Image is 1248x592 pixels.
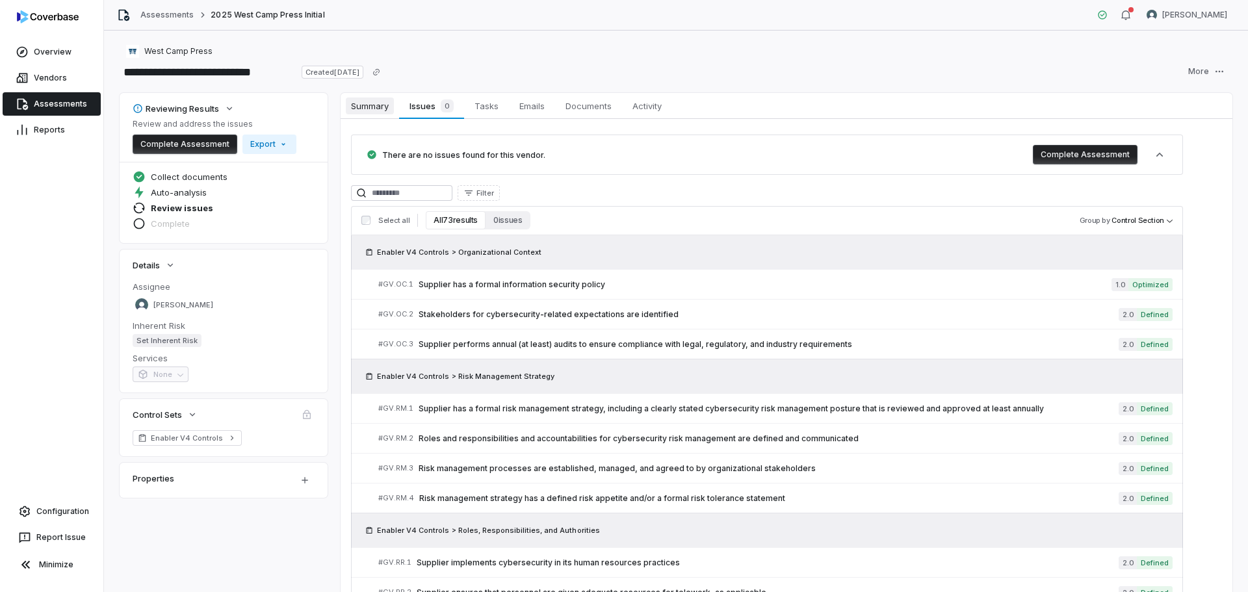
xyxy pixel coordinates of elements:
span: Enabler V4 Controls > Organizational Context [377,247,541,257]
span: Defined [1137,308,1173,321]
span: Emails [514,97,550,114]
img: Brittany Durbin avatar [1147,10,1157,20]
button: Minimize [5,552,98,578]
button: Complete Assessment [133,135,237,154]
button: Export [242,135,296,154]
span: Tasks [469,97,504,114]
span: Defined [1137,556,1173,569]
span: 2.0 [1119,556,1137,569]
span: Stakeholders for cybersecurity-related expectations are identified [419,309,1119,320]
button: More [1180,62,1232,81]
a: Assessments [3,92,101,116]
span: # GV.RM.4 [378,493,414,503]
button: 0 issues [486,211,530,229]
span: Supplier performs annual (at least) audits to ensure compliance with legal, regulatory, and indus... [419,339,1119,350]
button: Filter [458,185,500,201]
a: #GV.RM.2Roles and responsibilities and accountabilities for cybersecurity risk management are def... [378,424,1173,453]
span: 0 [441,99,454,112]
span: [PERSON_NAME] [153,300,213,310]
span: Documents [560,97,617,114]
span: 2.0 [1119,308,1137,321]
span: Supplier has a formal information security policy [419,279,1111,290]
dt: Services [133,352,315,364]
span: # GV.OC.1 [378,279,413,289]
span: Group by [1080,216,1110,225]
div: Reviewing Results [133,103,219,114]
a: #GV.RM.4Risk management strategy has a defined risk appetite and/or a formal risk tolerance state... [378,483,1173,513]
span: # GV.OC.3 [378,339,413,349]
span: # GV.RM.3 [378,463,413,473]
a: Reports [3,118,101,142]
img: logo-D7KZi-bG.svg [17,10,79,23]
span: West Camp Press [144,46,213,57]
span: Select all [378,216,409,225]
button: Report Issue [5,526,98,549]
span: Risk management processes are established, managed, and agreed to by organizational stakeholders [419,463,1119,474]
a: Vendors [3,66,101,90]
span: Optimized [1128,278,1173,291]
span: Supplier implements cybersecurity in its human resources practices [417,558,1119,568]
span: Enabler V4 Controls [151,433,224,443]
span: Review issues [151,202,213,214]
a: #GV.RM.3Risk management processes are established, managed, and agreed to by organizational stake... [378,454,1173,483]
a: Assessments [140,10,194,20]
span: 1.0 [1111,278,1128,291]
span: Defined [1137,462,1173,475]
a: #GV.RM.1Supplier has a formal risk management strategy, including a clearly stated cybersecurity ... [378,394,1173,423]
button: Brittany Durbin avatar[PERSON_NAME] [1139,5,1235,25]
span: 2025 West Camp Press Initial [211,10,324,20]
span: Issues [404,97,458,115]
span: Activity [627,97,667,114]
span: 2.0 [1119,462,1137,475]
span: Supplier has a formal risk management strategy, including a clearly stated cybersecurity risk man... [419,404,1119,414]
span: 2.0 [1119,432,1137,445]
span: Roles and responsibilities and accountabilities for cybersecurity risk management are defined and... [419,433,1119,444]
span: Auto-analysis [151,187,207,198]
span: Set Inherent Risk [133,334,201,347]
a: Enabler V4 Controls [133,430,242,446]
span: Enabler V4 Controls > Roles, Responsibilities, and Authorities [377,525,600,535]
span: There are no issues found for this vendor. [382,150,545,160]
button: Reviewing Results [129,97,239,120]
button: Copy link [365,60,388,84]
dt: Assignee [133,281,315,292]
span: # GV.OC.2 [378,309,413,319]
span: [PERSON_NAME] [1162,10,1227,20]
span: Control Sets [133,409,182,420]
a: #GV.OC.1Supplier has a formal information security policy1.0Optimized [378,270,1173,299]
dt: Inherent Risk [133,320,315,331]
a: Configuration [5,500,98,523]
span: Filter [476,188,494,198]
button: https://westcamppress.com/West Camp Press [122,40,216,63]
span: Summary [346,97,394,114]
input: Select all [361,216,370,225]
span: # GV.RM.2 [378,433,413,443]
button: Control Sets [129,403,201,426]
span: Risk management strategy has a defined risk appetite and/or a formal risk tolerance statement [419,493,1119,504]
p: Review and address the issues [133,119,296,129]
span: 2.0 [1119,492,1137,505]
button: Complete Assessment [1033,145,1137,164]
span: Created [DATE] [302,66,363,79]
a: #GV.RR.1Supplier implements cybersecurity in its human resources practices2.0Defined [378,548,1173,577]
span: Collect documents [151,171,227,183]
a: #GV.OC.2Stakeholders for cybersecurity-related expectations are identified2.0Defined [378,300,1173,329]
span: Enabler V4 Controls > Risk Management Strategy [377,371,554,381]
span: Details [133,259,160,271]
span: # GV.RR.1 [378,558,411,567]
span: Defined [1137,492,1173,505]
a: Overview [3,40,101,64]
button: All 73 results [426,211,486,229]
span: Defined [1137,402,1173,415]
span: Defined [1137,338,1173,351]
span: 2.0 [1119,402,1137,415]
span: 2.0 [1119,338,1137,351]
span: # GV.RM.1 [378,404,413,413]
button: Details [129,253,179,277]
img: Brittany Durbin avatar [135,298,148,311]
span: Defined [1137,432,1173,445]
a: #GV.OC.3Supplier performs annual (at least) audits to ensure compliance with legal, regulatory, a... [378,329,1173,359]
span: Complete [151,218,190,229]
